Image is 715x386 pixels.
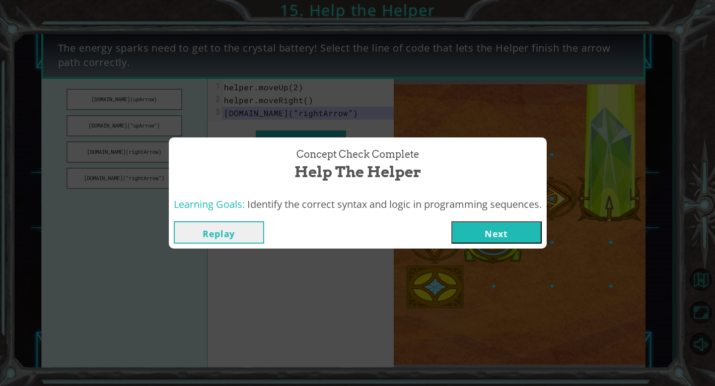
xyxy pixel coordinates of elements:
[296,147,419,162] span: Concept Check Complete
[174,221,264,244] button: Replay
[247,197,542,211] span: Identify the correct syntax and logic in programming sequences.
[174,197,245,211] span: Learning Goals:
[451,221,542,244] button: Next
[294,161,421,183] span: Help the Helper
